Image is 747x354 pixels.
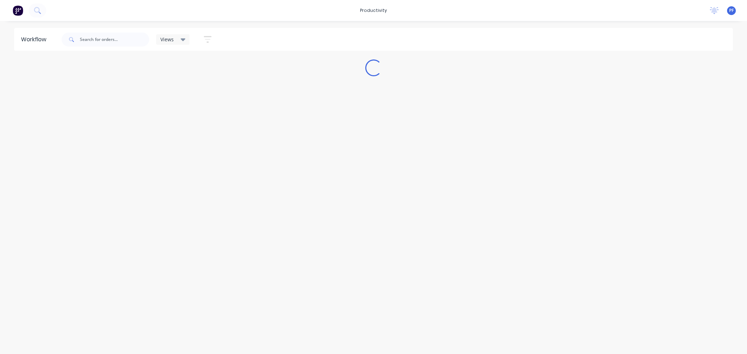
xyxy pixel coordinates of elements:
[21,35,50,44] div: Workflow
[160,36,174,43] span: Views
[357,5,390,16] div: productivity
[13,5,23,16] img: Factory
[80,33,149,47] input: Search for orders...
[729,7,734,14] span: PF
